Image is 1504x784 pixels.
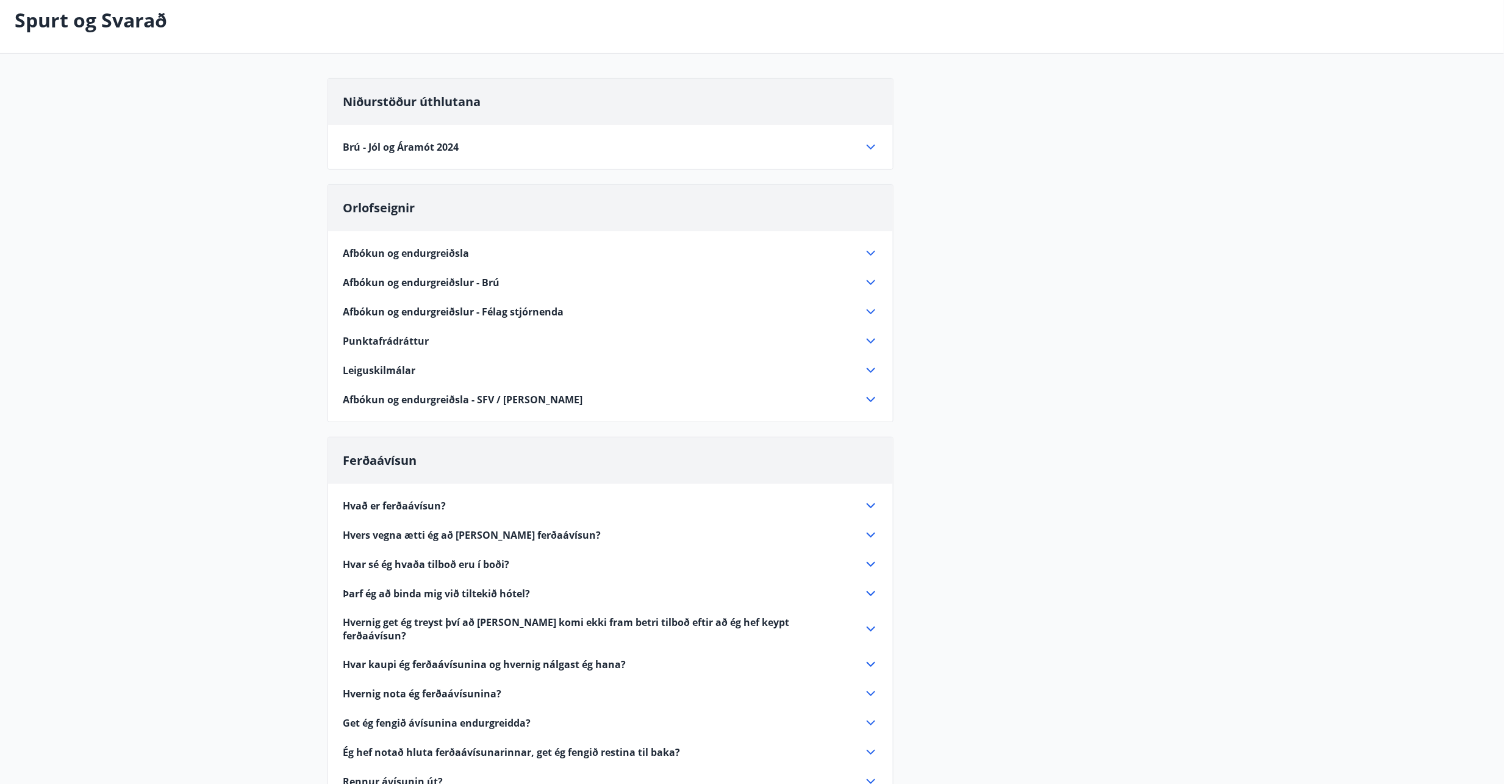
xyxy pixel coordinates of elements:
[15,7,167,34] p: Spurt og Svarað
[343,275,878,290] div: Afbókun og endurgreiðslur - Brú
[343,586,878,601] div: Þarf ég að binda mig við tiltekið hótel?
[343,657,878,672] div: Hvar kaupi ég ferðaávísunina og hvernig nálgast ég hana?
[343,616,878,642] div: Hvernig get ég treyst því að [PERSON_NAME] komi ekki fram betri tilboð eftir að ég hef keypt ferð...
[343,392,878,407] div: Afbókun og endurgreiðsla - SFV / [PERSON_NAME]
[343,499,446,512] span: Hvað er ferðaávísun?
[343,200,415,216] span: Orlofseignir
[343,364,415,377] span: Leiguskilmálar
[343,393,582,406] span: Afbókun og endurgreiðsla - SFV / [PERSON_NAME]
[343,716,878,730] div: Get ég fengið ávísunina endurgreidda?
[343,246,469,260] span: Afbókun og endurgreiðsla
[343,304,878,319] div: Afbókun og endurgreiðslur - Félag stjórnenda
[343,745,878,760] div: Ég hef notað hluta ferðaávísunarinnar, get ég fengið restina til baka?
[343,246,878,261] div: Afbókun og endurgreiðsla
[343,140,878,154] div: Brú - Jól og Áramót 2024
[343,334,429,348] span: Punktafrádráttur
[343,616,849,642] span: Hvernig get ég treyst því að [PERSON_NAME] komi ekki fram betri tilboð eftir að ég hef keypt ferð...
[343,658,626,671] span: Hvar kaupi ég ferðaávísunina og hvernig nálgast ég hana?
[343,716,531,730] span: Get ég fengið ávísunina endurgreidda?
[343,305,564,318] span: Afbókun og endurgreiðslur - Félag stjórnenda
[343,498,878,513] div: Hvað er ferðaávísun?
[343,93,481,110] span: Niðurstöður úthlutana
[343,687,501,700] span: Hvernig nota ég ferðaávísunina?
[343,140,459,154] span: Brú - Jól og Áramót 2024
[343,558,509,571] span: Hvar sé ég hvaða tilboð eru í boði?
[343,363,878,378] div: Leiguskilmálar
[343,528,878,542] div: Hvers vegna ætti ég að [PERSON_NAME] ferðaávísun?
[343,276,500,289] span: Afbókun og endurgreiðslur - Brú
[343,746,680,759] span: Ég hef notað hluta ferðaávísunarinnar, get ég fengið restina til baka?
[343,587,530,600] span: Þarf ég að binda mig við tiltekið hótel?
[343,686,878,701] div: Hvernig nota ég ferðaávísunina?
[343,557,878,572] div: Hvar sé ég hvaða tilboð eru í boði?
[343,528,601,542] span: Hvers vegna ætti ég að [PERSON_NAME] ferðaávísun?
[343,452,417,469] span: Ferðaávísun
[343,334,878,348] div: Punktafrádráttur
